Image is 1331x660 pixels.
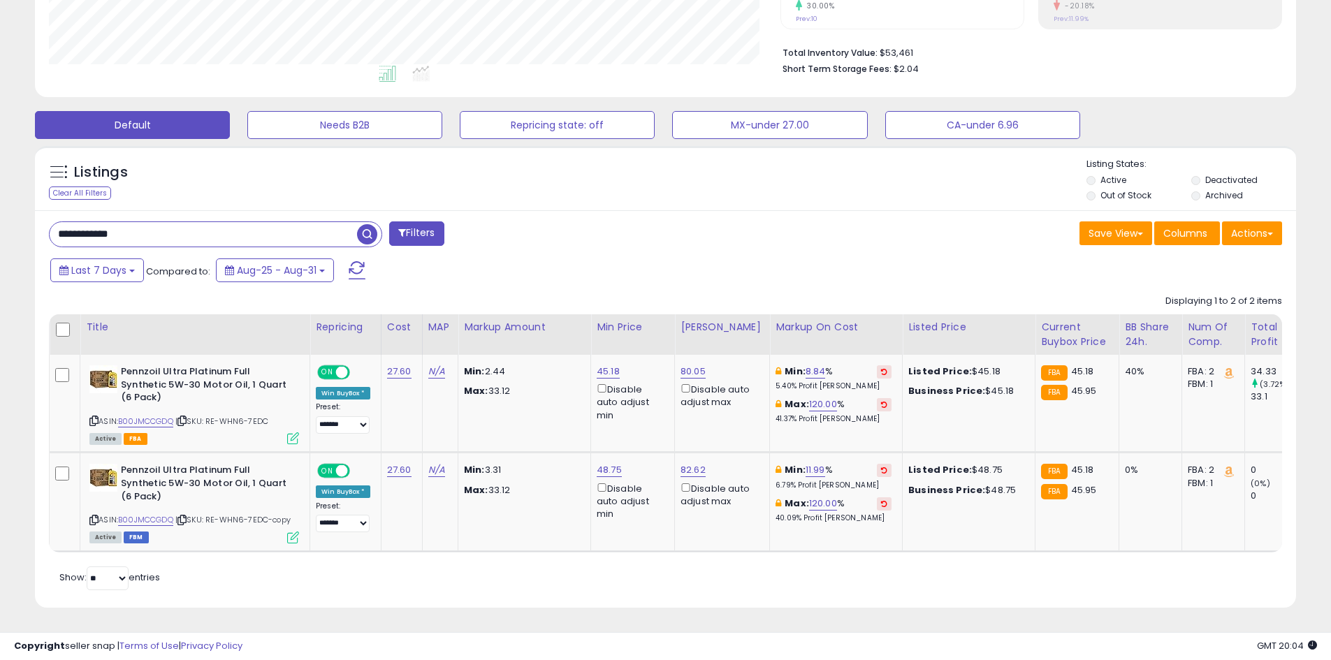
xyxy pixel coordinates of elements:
div: BB Share 24h. [1125,320,1176,349]
button: Repricing state: off [460,111,655,139]
button: Last 7 Days [50,258,144,282]
a: 27.60 [387,365,412,379]
b: Business Price: [908,384,985,397]
b: Min: [785,365,806,378]
p: 33.12 [464,385,580,397]
div: Disable auto adjust min [597,481,664,521]
img: 415FTrm8NgL._SL40_.jpg [89,464,117,492]
a: 8.84 [806,365,826,379]
label: Out of Stock [1100,189,1151,201]
button: Needs B2B [247,111,442,139]
button: Filters [389,221,444,246]
span: Show: entries [59,571,160,584]
div: % [776,497,892,523]
b: Pennzoil Ultra Platinum Full Synthetic 5W-30 Motor Oil, 1 Quart (6 Pack) [121,365,291,408]
span: 45.18 [1071,365,1094,378]
small: FBA [1041,365,1067,381]
div: 34.33 [1251,365,1307,378]
p: 6.79% Profit [PERSON_NAME] [776,481,892,490]
span: 45.95 [1071,384,1097,397]
a: B00JMCCGDQ [118,514,173,526]
small: FBA [1041,464,1067,479]
span: FBA [124,433,147,445]
div: Disable auto adjust max [681,381,759,409]
div: Preset: [316,402,370,434]
b: Business Price: [908,483,985,497]
div: Num of Comp. [1188,320,1239,349]
a: 82.62 [681,463,706,477]
a: Terms of Use [119,639,179,652]
small: FBA [1041,385,1067,400]
div: 0% [1125,464,1171,476]
span: ON [319,465,336,477]
a: Privacy Policy [181,639,242,652]
p: 2.44 [464,365,580,378]
a: 45.18 [597,365,620,379]
span: Aug-25 - Aug-31 [237,263,317,277]
div: FBA: 2 [1188,365,1234,378]
div: Displaying 1 to 2 of 2 items [1165,295,1282,308]
div: 33.1 [1251,390,1307,403]
span: 2025-09-8 20:04 GMT [1257,639,1317,652]
span: ON [319,367,336,379]
div: Min Price [597,320,669,335]
b: Min: [785,463,806,476]
span: FBM [124,531,149,543]
span: OFF [348,367,370,379]
b: Max: [785,497,809,510]
span: All listings currently available for purchase on Amazon [89,531,122,543]
div: MAP [428,320,452,335]
p: 33.12 [464,484,580,497]
div: Win BuyBox * [316,485,370,498]
div: Preset: [316,501,370,533]
a: 48.75 [597,463,622,477]
p: 41.37% Profit [PERSON_NAME] [776,414,892,424]
button: MX-under 27.00 [672,111,867,139]
small: (0%) [1251,478,1270,489]
b: Pennzoil Ultra Platinum Full Synthetic 5W-30 Motor Oil, 1 Quart (6 Pack) [121,464,291,506]
div: Disable auto adjust min [597,381,664,422]
a: 120.00 [809,397,837,411]
div: 0 [1251,464,1307,476]
span: Columns [1163,226,1207,240]
b: Listed Price: [908,365,972,378]
div: % [776,398,892,424]
div: Win BuyBox * [316,387,370,399]
img: 415FTrm8NgL._SL40_.jpg [89,365,117,393]
small: Prev: 11.99% [1054,15,1089,23]
div: $45.18 [908,365,1024,378]
div: FBA: 2 [1188,464,1234,476]
div: Repricing [316,320,375,335]
button: Columns [1154,221,1220,245]
a: 11.99 [806,463,825,477]
span: $2.04 [894,62,919,75]
h5: Listings [74,163,128,182]
span: 45.18 [1071,463,1094,476]
div: $48.75 [908,464,1024,476]
strong: Max: [464,483,488,497]
b: Max: [785,397,809,411]
span: 45.95 [1071,483,1097,497]
label: Archived [1205,189,1243,201]
small: Prev: 10 [796,15,817,23]
b: Short Term Storage Fees: [783,63,892,75]
div: % [776,464,892,490]
div: $48.75 [908,484,1024,497]
div: FBM: 1 [1188,477,1234,490]
span: OFF [348,465,370,477]
div: Cost [387,320,416,335]
a: 120.00 [809,497,837,511]
th: The percentage added to the cost of goods (COGS) that forms the calculator for Min & Max prices. [770,314,903,355]
li: $53,461 [783,43,1272,60]
a: 27.60 [387,463,412,477]
small: (3.72%) [1260,379,1289,390]
div: 40% [1125,365,1171,378]
p: 40.09% Profit [PERSON_NAME] [776,513,892,523]
div: [PERSON_NAME] [681,320,764,335]
div: % [776,365,892,391]
a: N/A [428,463,445,477]
div: Current Buybox Price [1041,320,1113,349]
label: Deactivated [1205,174,1258,186]
small: 30.00% [802,1,834,11]
div: Title [86,320,304,335]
